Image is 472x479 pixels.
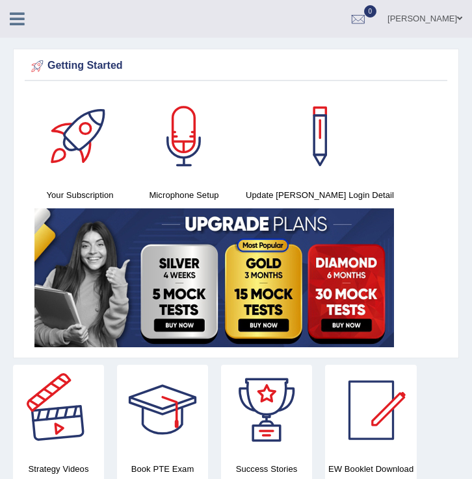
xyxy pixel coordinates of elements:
[325,462,417,476] h4: EW Booklet Download
[221,462,312,476] h4: Success Stories
[364,5,377,18] span: 0
[34,188,125,202] h4: Your Subscription
[34,208,394,347] img: small5.jpg
[28,56,444,76] div: Getting Started
[138,188,229,202] h4: Microphone Setup
[13,462,104,476] h4: Strategy Videos
[243,188,397,202] h4: Update [PERSON_NAME] Login Detail
[117,462,208,476] h4: Book PTE Exam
